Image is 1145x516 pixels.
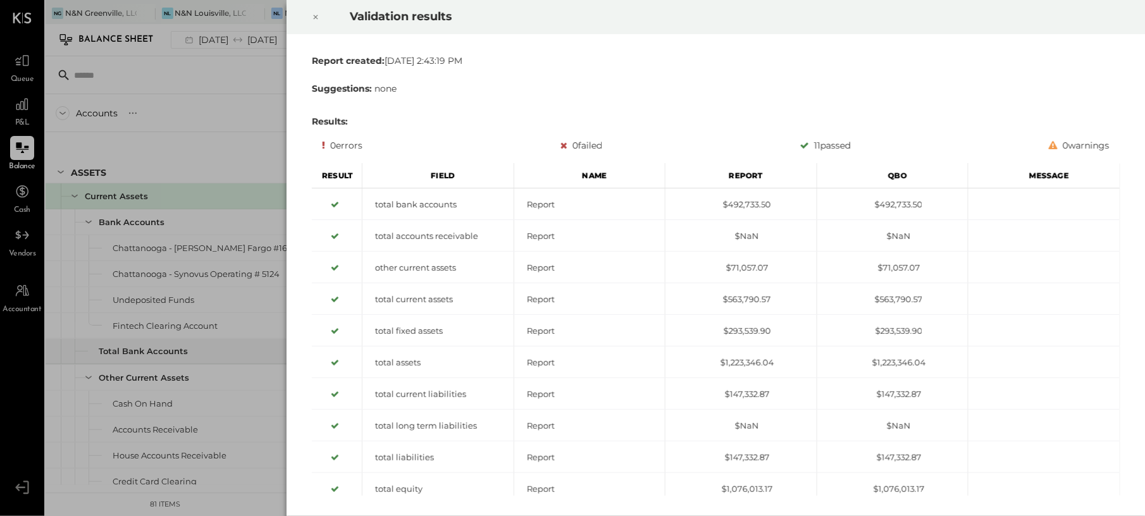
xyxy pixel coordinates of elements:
[817,325,968,337] div: $293,539.90
[1049,138,1110,153] div: 0 warnings
[312,116,348,127] b: Results:
[514,357,665,369] div: Report
[322,138,362,153] div: 0 errors
[665,293,817,305] div: $563,790.57
[362,420,514,432] div: total long term liabilities
[514,163,665,188] div: Name
[665,483,817,495] div: $1,076,013.17
[665,262,817,274] div: $71,057.07
[362,230,514,242] div: total accounts receivable
[817,388,968,400] div: $147,332.87
[665,199,817,211] div: $492,733.50
[817,262,968,274] div: $71,057.07
[362,483,514,495] div: total equity
[514,483,665,495] div: Report
[560,138,602,153] div: 0 failed
[362,451,514,464] div: total liabilities
[969,163,1120,188] div: Message
[312,54,1120,67] div: [DATE] 2:43:19 PM
[362,357,514,369] div: total assets
[817,420,968,432] div: $NaN
[514,199,665,211] div: Report
[817,163,969,188] div: Qbo
[817,293,968,305] div: $563,790.57
[312,83,372,94] b: Suggestions:
[665,163,817,188] div: Report
[665,357,817,369] div: $1,223,346.04
[362,163,514,188] div: Field
[800,138,851,153] div: 11 passed
[817,483,968,495] div: $1,076,013.17
[665,388,817,400] div: $147,332.87
[374,83,397,94] span: none
[817,230,968,242] div: $NaN
[817,199,968,211] div: $492,733.50
[514,293,665,305] div: Report
[362,199,514,211] div: total bank accounts
[362,293,514,305] div: total current assets
[514,451,665,464] div: Report
[665,451,817,464] div: $147,332.87
[817,357,968,369] div: $1,223,346.04
[665,325,817,337] div: $293,539.90
[514,325,665,337] div: Report
[312,55,385,66] b: Report created:
[362,262,514,274] div: other current assets
[817,451,968,464] div: $147,332.87
[665,230,817,242] div: $NaN
[514,388,665,400] div: Report
[350,1,986,32] h2: Validation results
[362,388,514,400] div: total current liabilities
[514,420,665,432] div: Report
[312,163,362,188] div: Result
[514,262,665,274] div: Report
[362,325,514,337] div: total fixed assets
[665,420,817,432] div: $NaN
[514,230,665,242] div: Report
